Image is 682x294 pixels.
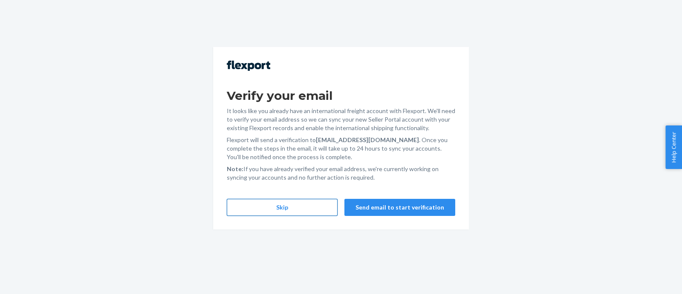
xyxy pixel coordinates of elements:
p: Flexport will send a verification to . Once you complete the steps in the email, it will take up ... [227,136,455,161]
h1: Verify your email [227,88,455,103]
strong: Note: [227,165,243,172]
button: Help Center [665,125,682,169]
p: If you have already verified your email address, we're currently working on syncing your accounts... [227,165,455,182]
img: Flexport logo [227,61,270,71]
button: Send email to start verification [344,199,455,216]
strong: [EMAIL_ADDRESS][DOMAIN_NAME] [316,136,419,143]
button: Skip [227,199,338,216]
p: It looks like you already have an international freight account with Flexport. We'll need to veri... [227,107,455,132]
